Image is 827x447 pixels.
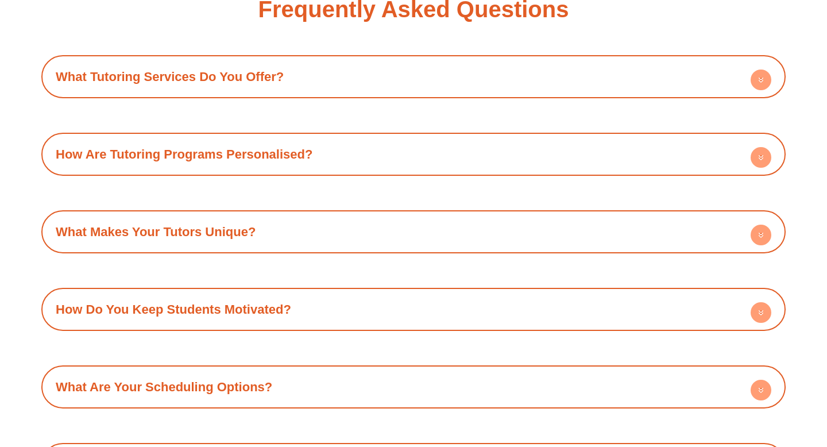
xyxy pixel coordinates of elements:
a: What Makes Your Tutors Unique? [56,225,256,239]
h4: How Are Tutoring Programs Personalised? [47,138,780,170]
h4: How Do You Keep Students Motivated? [47,294,780,325]
a: What Tutoring Services Do You Offer? [56,70,284,84]
h4: What Are Your Scheduling Options? [47,371,780,403]
a: What Are Your Scheduling Options? [56,380,272,394]
h4: What Makes Your Tutors Unique? [47,216,780,248]
iframe: Chat Widget [630,317,827,447]
a: How Do You Keep Students Motivated? [56,302,291,317]
h4: What Tutoring Services Do You Offer? [47,61,780,93]
a: How Are Tutoring Programs Personalised? [56,147,312,161]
